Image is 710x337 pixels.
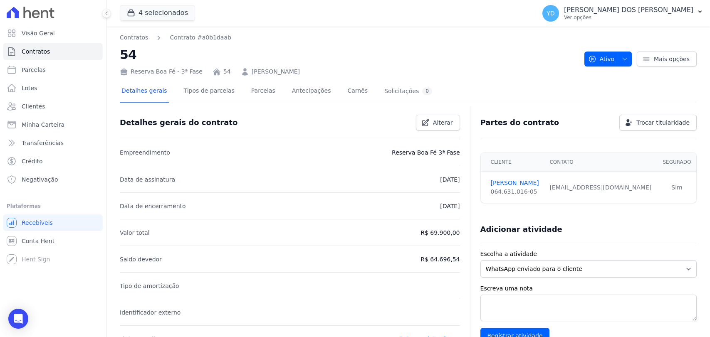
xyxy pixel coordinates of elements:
[416,115,460,130] a: Alterar
[120,228,150,238] p: Valor total
[8,309,28,329] div: Open Intercom Messenger
[658,153,696,172] th: Segurado
[549,183,653,192] div: [EMAIL_ADDRESS][DOMAIN_NAME]
[3,171,103,188] a: Negativação
[120,33,148,42] a: Contratos
[22,139,64,147] span: Transferências
[491,187,540,196] div: 064.631.016-05
[120,45,578,64] h2: 54
[3,25,103,42] a: Visão Geral
[480,284,697,293] label: Escreva uma nota
[491,179,540,187] a: [PERSON_NAME]
[120,33,578,42] nav: Breadcrumb
[346,81,369,103] a: Carnês
[3,153,103,170] a: Crédito
[564,6,693,14] p: [PERSON_NAME] DOS [PERSON_NAME]
[22,219,53,227] span: Recebíveis
[7,201,99,211] div: Plataformas
[22,47,50,56] span: Contratos
[619,115,697,130] a: Trocar titularidade
[120,148,170,157] p: Empreendimento
[22,237,54,245] span: Conta Hent
[584,52,632,66] button: Ativo
[120,5,195,21] button: 4 selecionados
[421,228,460,238] p: R$ 69.900,00
[120,254,162,264] p: Saldo devedor
[392,148,460,157] p: Reserva Boa Fé 3ª Fase
[480,118,559,128] h3: Partes do contrato
[536,2,710,25] button: YD [PERSON_NAME] DOS [PERSON_NAME] Ver opções
[3,61,103,78] a: Parcelas
[3,80,103,96] a: Lotes
[433,118,453,127] span: Alterar
[120,81,169,103] a: Detalhes gerais
[250,81,277,103] a: Parcelas
[654,55,690,63] span: Mais opções
[223,67,231,76] a: 54
[22,102,45,111] span: Clientes
[120,175,175,184] p: Data de assinatura
[384,87,432,95] div: Solicitações
[22,175,58,184] span: Negativação
[120,118,237,128] h3: Detalhes gerais do contrato
[290,81,333,103] a: Antecipações
[383,81,434,103] a: Solicitações0
[120,33,231,42] nav: Breadcrumb
[440,175,460,184] p: [DATE]
[22,66,46,74] span: Parcelas
[170,33,231,42] a: Contrato #a0b1daab
[22,84,37,92] span: Lotes
[564,14,693,21] p: Ver opções
[544,153,658,172] th: Contato
[637,52,697,66] a: Mais opções
[481,153,545,172] th: Cliente
[658,172,696,203] td: Sim
[120,307,181,317] p: Identificador externo
[252,67,300,76] a: [PERSON_NAME]
[22,121,64,129] span: Minha Carteira
[3,233,103,249] a: Conta Hent
[120,201,186,211] p: Data de encerramento
[3,98,103,115] a: Clientes
[3,214,103,231] a: Recebíveis
[480,250,697,258] label: Escolha a atividade
[440,201,460,211] p: [DATE]
[120,281,179,291] p: Tipo de amortização
[480,224,562,234] h3: Adicionar atividade
[421,254,460,264] p: R$ 64.696,54
[182,81,236,103] a: Tipos de parcelas
[22,29,55,37] span: Visão Geral
[547,10,554,16] span: YD
[636,118,690,127] span: Trocar titularidade
[3,116,103,133] a: Minha Carteira
[3,43,103,60] a: Contratos
[120,67,203,76] div: Reserva Boa Fé - 3ª Fase
[22,157,43,165] span: Crédito
[588,52,615,66] span: Ativo
[3,135,103,151] a: Transferências
[422,87,432,95] div: 0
